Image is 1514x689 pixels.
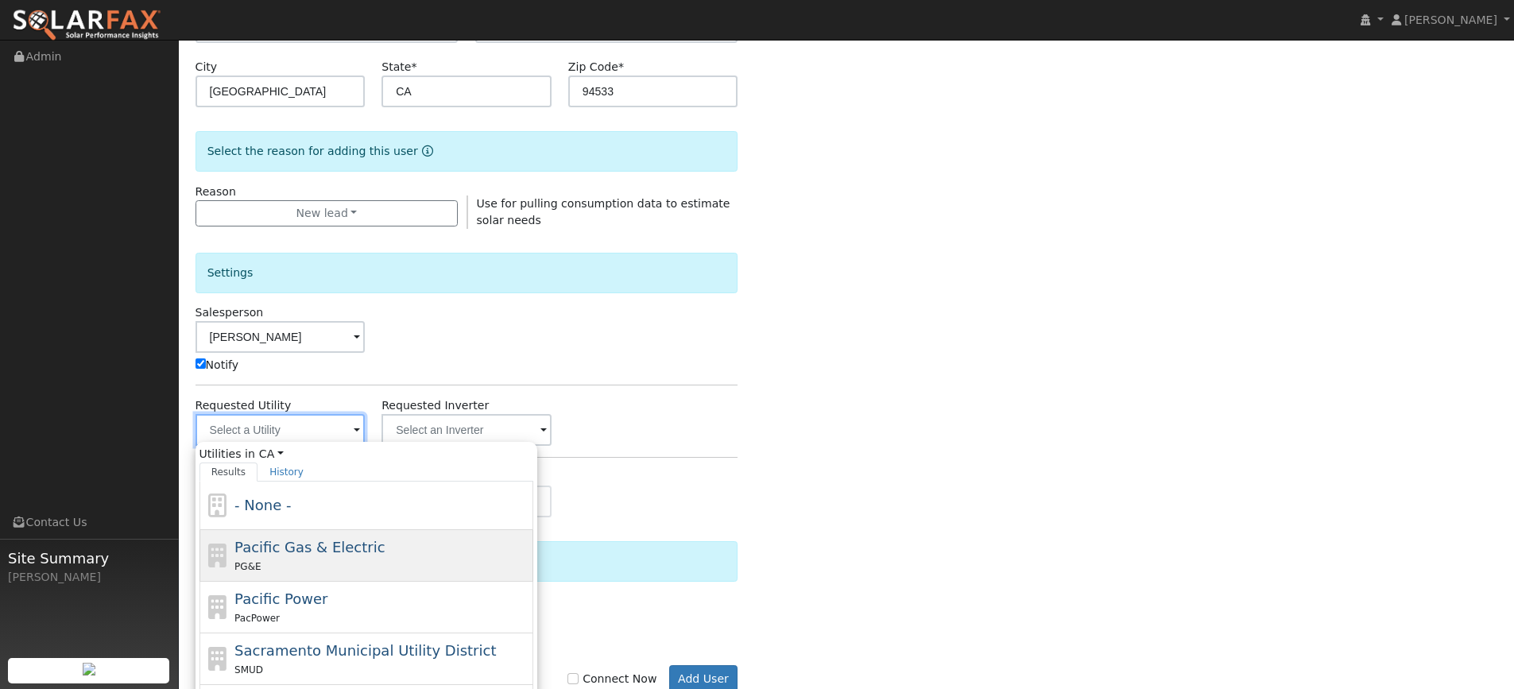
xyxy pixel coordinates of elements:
[257,463,316,482] a: History
[196,200,459,227] button: New lead
[418,145,433,157] a: Reason for new user
[381,59,416,75] label: State
[196,321,366,353] input: Select a User
[567,671,656,687] label: Connect Now
[196,131,738,172] div: Select the reason for adding this user
[234,497,291,513] span: - None -
[199,446,533,463] span: Utilities in
[196,358,206,369] input: Notify
[234,590,327,607] span: Pacific Power
[381,397,489,414] label: Requested Inverter
[199,463,258,482] a: Results
[196,253,738,293] div: Settings
[411,60,416,73] span: Required
[8,569,170,586] div: [PERSON_NAME]
[568,59,624,75] label: Zip Code
[234,539,385,555] span: Pacific Gas & Electric
[1404,14,1497,26] span: [PERSON_NAME]
[196,304,264,321] label: Salesperson
[12,9,161,42] img: SolarFax
[196,397,292,414] label: Requested Utility
[618,60,624,73] span: Required
[234,561,261,572] span: PG&E
[196,59,218,75] label: City
[567,673,579,684] input: Connect Now
[234,664,263,675] span: SMUD
[8,548,170,569] span: Site Summary
[196,357,239,374] label: Notify
[83,663,95,675] img: retrieve
[196,184,236,200] label: Reason
[196,414,366,446] input: Select a Utility
[234,613,280,624] span: PacPower
[477,197,730,226] span: Use for pulling consumption data to estimate solar needs
[381,414,552,446] input: Select an Inverter
[234,642,496,659] span: Sacramento Municipal Utility District
[259,446,284,463] a: CA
